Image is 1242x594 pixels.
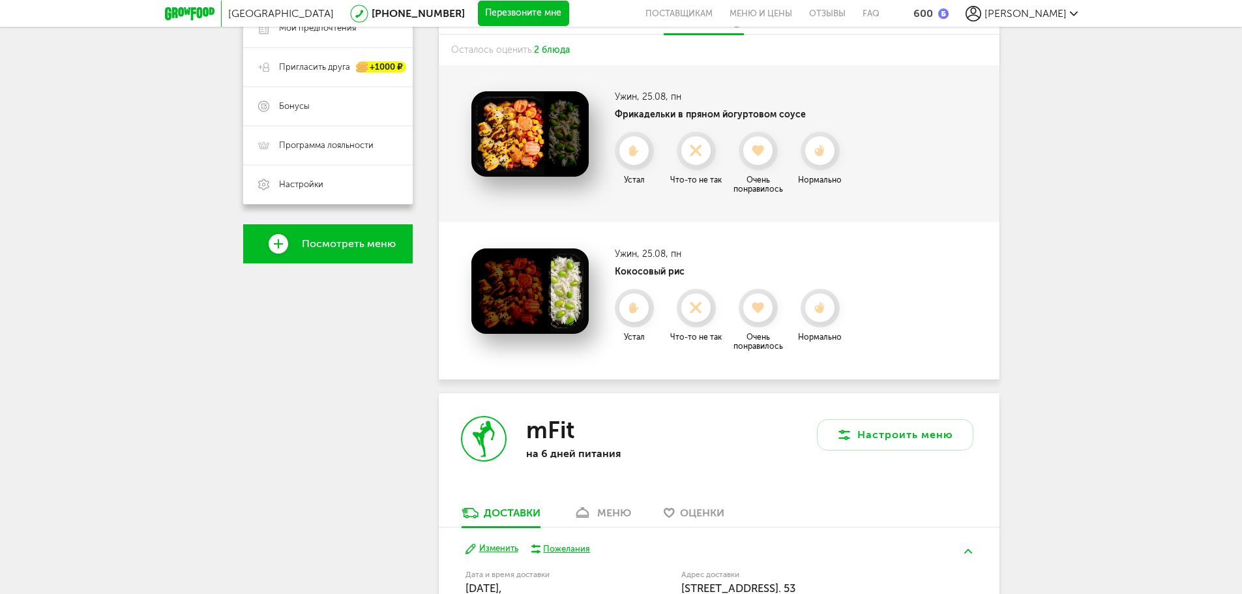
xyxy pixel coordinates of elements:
[439,35,999,65] div: Осталось оценить:
[913,7,933,20] div: 600
[543,543,590,555] div: Пожелания
[471,91,589,177] img: Фрикадельки в пряном йогуртовом соусе
[302,238,396,250] span: Посмотреть меню
[478,1,569,27] button: Перезвоните мне
[729,175,788,194] div: Очень понравилось
[279,22,356,34] span: Мои предпочтения
[484,507,540,519] div: Доставки
[667,175,726,185] div: Что-то не так
[938,8,949,19] img: bonus_b.cdccf46.png
[597,507,631,519] div: меню
[526,416,574,444] h3: mFit
[243,224,413,263] a: Посмотреть меню
[615,266,850,277] h4: Кокосовый рис
[243,48,413,87] a: Пригласить друга +1000 ₽
[667,333,726,342] div: Что-то не так
[984,7,1067,20] span: [PERSON_NAME]
[357,62,406,73] div: +1000 ₽
[279,179,323,190] span: Настройки
[279,140,374,151] span: Программа лояльности
[729,333,788,351] div: Очень понравилось
[471,248,589,334] img: Кокосовый рис
[243,87,413,126] a: Бонусы
[791,175,850,185] div: Нормально
[680,507,724,519] span: Оценки
[605,333,664,342] div: Устал
[681,571,924,578] label: Адрес доставки
[791,333,850,342] div: Нормально
[657,13,750,34] a: Оценки 2
[534,44,570,55] span: 2 блюда
[243,8,413,48] a: Мои предпочтения
[243,126,413,165] a: Программа лояльности
[637,248,681,260] span: , 25.08, пн
[615,248,850,260] h3: Ужин
[964,549,972,554] img: arrow-up-green.5eb5f82.svg
[228,7,334,20] span: [GEOGRAPHIC_DATA]
[279,100,310,112] span: Бонусы
[466,542,518,555] button: Изменить
[637,91,681,102] span: , 25.08, пн
[605,175,664,185] div: Устал
[455,506,547,527] a: Доставки
[531,543,591,555] button: Пожелания
[466,571,615,578] label: Дата и время доставки
[279,61,350,73] span: Пригласить друга
[615,91,850,102] h3: Ужин
[243,165,413,204] a: Настройки
[526,447,696,460] p: на 6 дней питания
[657,506,731,527] a: Оценки
[372,7,465,20] a: [PHONE_NUMBER]
[615,109,850,120] h4: Фрикадельки в пряном йогуртовом соусе
[817,419,973,451] button: Настроить меню
[567,506,638,527] a: меню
